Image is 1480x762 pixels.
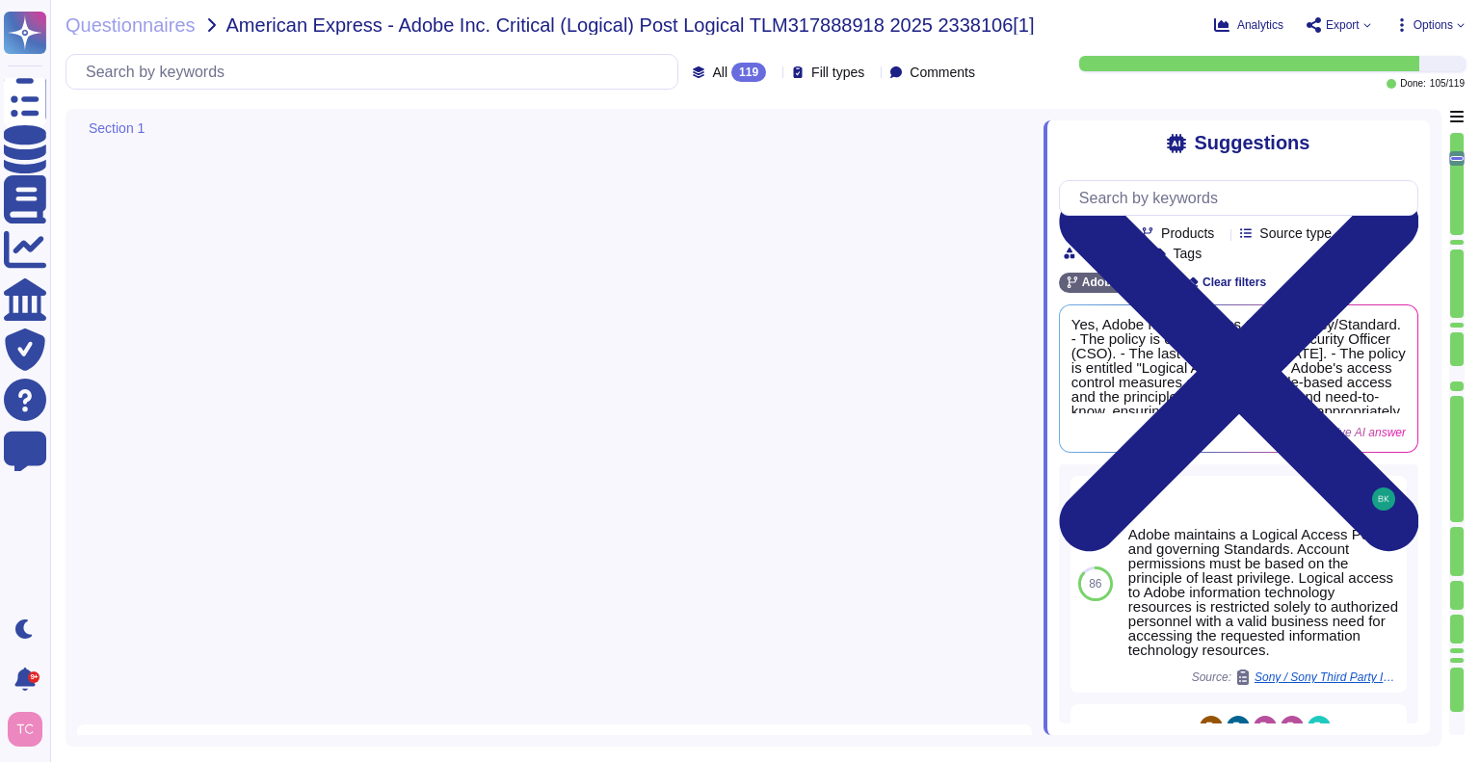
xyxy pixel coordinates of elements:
[1089,578,1101,590] span: 86
[1237,19,1283,31] span: Analytics
[712,66,727,79] span: All
[8,712,42,747] img: user
[76,55,677,89] input: Search by keywords
[1326,19,1360,31] span: Export
[226,15,1035,35] span: American Express - Adobe Inc. Critical (Logical) Post Logical TLM317888918 2025 2338106[1]
[910,66,975,79] span: Comments
[731,63,766,82] div: 119
[1192,670,1399,685] span: Source:
[4,708,56,750] button: user
[1430,79,1465,89] span: 105 / 119
[66,15,196,35] span: Questionnaires
[1214,17,1283,33] button: Analytics
[1372,487,1395,511] img: user
[28,671,40,683] div: 9+
[1414,19,1453,31] span: Options
[1070,181,1417,215] input: Search by keywords
[811,66,864,79] span: Fill types
[89,121,145,135] span: Section 1
[1128,527,1399,657] div: Adobe maintains a Logical Access Policy and governing Standards. Account permissions must be base...
[1255,671,1399,683] span: Sony / Sony Third Party InfoSec Risk Questionnaire (1)
[1400,79,1426,89] span: Done:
